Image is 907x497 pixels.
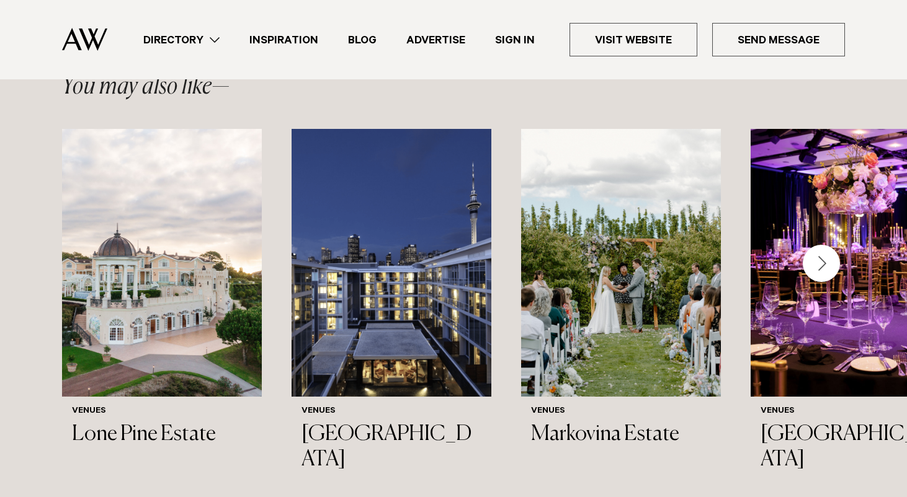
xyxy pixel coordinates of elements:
a: Inspiration [235,32,333,48]
a: Advertise [391,32,480,48]
a: Blog [333,32,391,48]
img: Ceremony styling at Markovina Estate [521,129,721,397]
h2: You may also like [62,74,230,99]
a: Ceremony styling at Markovina Estate Venues Markovina Estate [521,129,721,457]
a: Exterior view of Lone Pine Estate Venues Lone Pine Estate [62,129,262,457]
h6: Venues [72,407,252,417]
h3: [GEOGRAPHIC_DATA] [302,422,481,473]
a: Sign In [480,32,550,48]
h6: Venues [302,407,481,417]
a: Send Message [712,23,845,56]
img: Auckland Weddings Venues | Sofitel Auckland Viaduct Harbour [292,129,491,397]
h3: Lone Pine Estate [72,422,252,447]
a: Visit Website [570,23,697,56]
img: Auckland Weddings Logo [62,28,107,51]
img: Exterior view of Lone Pine Estate [62,129,262,397]
a: Directory [128,32,235,48]
h6: Venues [531,407,711,417]
a: Auckland Weddings Venues | Sofitel Auckland Viaduct Harbour Venues [GEOGRAPHIC_DATA] [292,129,491,482]
h3: Markovina Estate [531,422,711,447]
